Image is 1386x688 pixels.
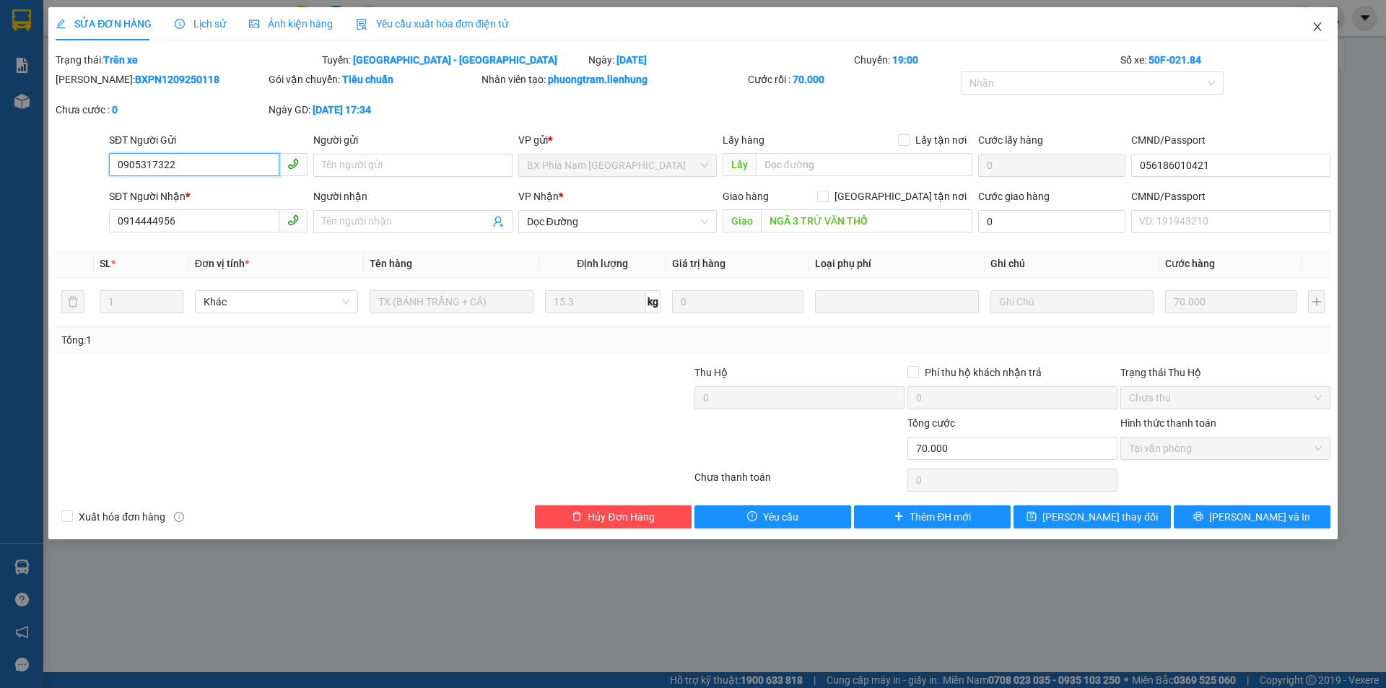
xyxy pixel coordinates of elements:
div: CMND/Passport [1131,132,1330,148]
div: Trạng thái Thu Hộ [1120,365,1330,380]
div: Số xe: [1119,52,1332,68]
div: Tuyến: [321,52,587,68]
span: VP Nhận [518,191,559,202]
div: Người nhận [313,188,512,204]
div: SĐT Người Nhận [109,188,308,204]
button: Close [1297,7,1338,48]
span: Giao hàng [723,191,769,202]
b: 50F-021.84 [1149,54,1201,66]
span: Tên hàng [370,258,412,269]
div: VP gửi [518,132,717,148]
span: kg [646,290,661,313]
button: plusThêm ĐH mới [854,505,1011,528]
span: Thêm ĐH mới [910,509,971,525]
span: Phí thu hộ khách nhận trả [919,365,1047,380]
b: Tiêu chuẩn [342,74,393,85]
div: Tổng: 1 [61,332,535,348]
span: Dọc Đường [527,211,708,232]
button: plus [1308,290,1324,313]
div: Ngày GD: [269,102,479,118]
input: Dọc đường [761,209,972,232]
th: Loại phụ phí [809,250,984,278]
span: Hủy Đơn Hàng [588,509,654,525]
th: Ghi chú [985,250,1159,278]
b: 19:00 [892,54,918,66]
span: [PERSON_NAME] thay đổi [1042,509,1158,525]
b: 70.000 [793,74,824,85]
b: Trên xe [103,54,138,66]
span: SL [100,258,111,269]
button: exclamation-circleYêu cầu [694,505,851,528]
span: plus [894,511,904,523]
b: [DATE] 17:34 [313,104,371,116]
div: Chuyến: [853,52,1119,68]
div: Cước rồi : [748,71,958,87]
span: [PERSON_NAME] và In [1209,509,1310,525]
input: Dọc đường [756,153,972,176]
label: Hình thức thanh toán [1120,417,1216,429]
span: close [1312,21,1323,32]
span: Tổng cước [907,417,955,429]
div: SĐT Người Gửi [109,132,308,148]
button: delete [61,290,84,313]
span: Cước hàng [1165,258,1215,269]
span: phone [287,158,299,170]
span: exclamation-circle [747,511,757,523]
input: 0 [1165,290,1296,313]
span: delete [572,511,582,523]
b: phuongtram.lienhung [548,74,648,85]
span: Lấy hàng [723,134,764,146]
span: phone [287,214,299,226]
div: CMND/Passport [1131,188,1330,204]
img: icon [356,19,367,30]
span: [GEOGRAPHIC_DATA] tận nơi [829,188,972,204]
span: Khác [204,291,349,313]
label: Cước lấy hàng [978,134,1043,146]
span: Giao [723,209,761,232]
span: Ảnh kiện hàng [249,18,333,30]
input: Cước giao hàng [978,210,1125,233]
span: printer [1193,511,1203,523]
div: Chưa cước : [56,102,266,118]
span: picture [249,19,259,29]
div: Chưa thanh toán [693,469,906,495]
span: Giá trị hàng [672,258,725,269]
span: clock-circle [175,19,185,29]
label: Cước giao hàng [978,191,1050,202]
span: Yêu cầu [763,509,798,525]
div: [PERSON_NAME]: [56,71,266,87]
div: Nhân viên tạo: [481,71,745,87]
div: Gói vận chuyển: [269,71,479,87]
span: Định lượng [577,258,628,269]
b: [DATE] [616,54,647,66]
div: Ngày: [587,52,853,68]
span: Yêu cầu xuất hóa đơn điện tử [356,18,508,30]
span: SỬA ĐƠN HÀNG [56,18,152,30]
input: VD: Bàn, Ghế [370,290,533,313]
span: Chưa thu [1129,387,1322,409]
div: Người gửi [313,132,512,148]
span: Đơn vị tính [195,258,249,269]
span: BX Phía Nam Nha Trang [527,154,708,176]
span: Tại văn phòng [1129,437,1322,459]
button: printer[PERSON_NAME] và In [1174,505,1330,528]
span: user-add [492,216,504,227]
button: save[PERSON_NAME] thay đổi [1014,505,1170,528]
span: Thu Hộ [694,367,728,378]
span: Xuất hóa đơn hàng [73,509,171,525]
span: Lấy [723,153,756,176]
span: Lấy tận nơi [910,132,972,148]
span: info-circle [174,512,184,522]
span: edit [56,19,66,29]
b: BXPN1209250118 [135,74,219,85]
span: Lịch sử [175,18,226,30]
b: [GEOGRAPHIC_DATA] - [GEOGRAPHIC_DATA] [353,54,557,66]
div: Trạng thái: [54,52,321,68]
b: 0 [112,104,118,116]
input: 0 [672,290,803,313]
span: save [1027,511,1037,523]
input: Ghi Chú [990,290,1154,313]
input: Cước lấy hàng [978,154,1125,177]
button: deleteHủy Đơn Hàng [535,505,692,528]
